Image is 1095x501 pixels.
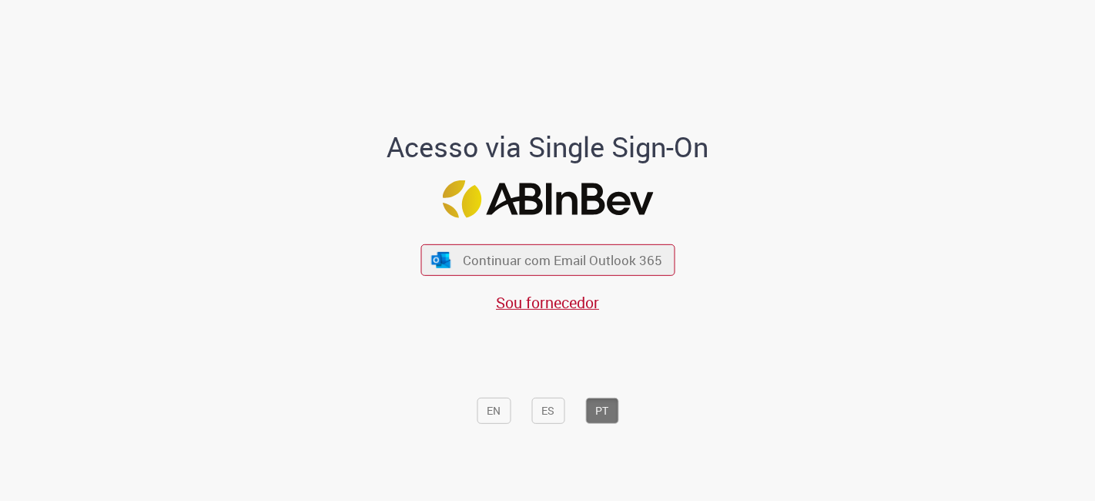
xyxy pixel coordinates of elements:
button: ícone Azure/Microsoft 360 Continuar com Email Outlook 365 [420,244,675,276]
button: ES [531,398,564,424]
button: EN [477,398,511,424]
img: Logo ABInBev [442,180,653,218]
img: ícone Azure/Microsoft 360 [430,252,452,268]
h1: Acesso via Single Sign-On [334,131,762,162]
button: PT [585,398,618,424]
span: Continuar com Email Outlook 365 [463,251,662,269]
a: Sou fornecedor [496,292,599,313]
